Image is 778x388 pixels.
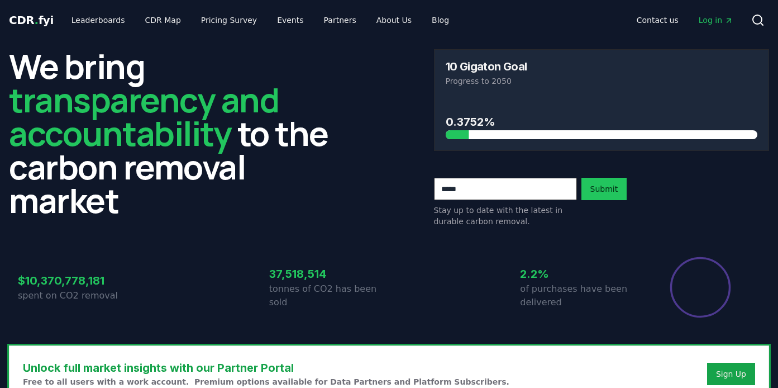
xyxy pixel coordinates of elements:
a: Pricing Survey [192,10,266,30]
button: Submit [581,178,627,200]
h3: Unlock full market insights with our Partner Portal [23,359,509,376]
p: tonnes of CO2 has been sold [269,282,389,309]
a: Sign Up [716,368,746,380]
a: Blog [423,10,458,30]
a: Contact us [628,10,688,30]
p: Free to all users with a work account. Premium options available for Data Partners and Platform S... [23,376,509,387]
p: Stay up to date with the latest in durable carbon removal. [434,205,577,227]
button: Sign Up [707,363,755,385]
a: CDR Map [136,10,190,30]
h2: We bring to the carbon removal market [9,49,345,217]
a: Log in [690,10,742,30]
nav: Main [628,10,742,30]
h3: 10 Gigaton Goal [446,61,527,72]
a: Events [268,10,312,30]
h3: 37,518,514 [269,266,389,282]
span: . [35,13,39,27]
div: Percentage of sales delivered [669,256,732,319]
a: About Us [367,10,421,30]
a: Leaderboards [63,10,134,30]
h3: $10,370,778,181 [18,272,138,289]
span: Log in [699,15,733,26]
nav: Main [63,10,458,30]
h3: 2.2% [520,266,640,282]
p: Progress to 2050 [446,75,758,87]
h3: 0.3752% [446,113,758,130]
a: CDR.fyi [9,12,54,28]
p: spent on CO2 removal [18,289,138,302]
p: of purchases have been delivered [520,282,640,309]
a: Partners [315,10,365,30]
span: transparency and accountability [9,77,279,156]
span: CDR fyi [9,13,54,27]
